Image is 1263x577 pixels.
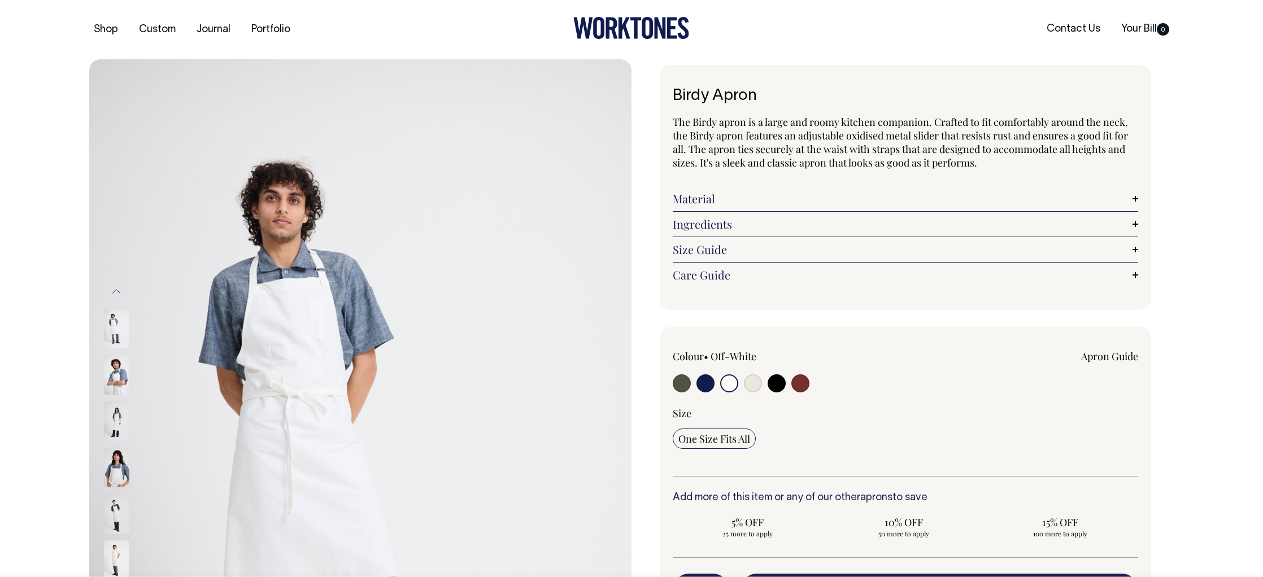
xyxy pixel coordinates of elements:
span: 100 more to apply [991,529,1129,538]
img: off-white [104,309,129,348]
img: natural [104,494,129,534]
a: Custom [134,20,180,39]
a: Material [673,192,1138,206]
span: The Birdy apron is a large and roomy kitchen companion. Crafted to fit comfortably around the nec... [673,115,1128,169]
a: Size Guide [673,243,1138,256]
h1: Birdy Apron [673,88,1138,105]
a: Journal [192,20,235,39]
h6: Add more of this item or any of our other to save [673,492,1138,504]
a: Shop [89,20,123,39]
span: 0 [1157,23,1169,36]
span: 5% OFF [678,515,817,529]
a: Apron Guide [1081,349,1138,363]
span: 25 more to apply [678,529,817,538]
a: Your Bill0 [1117,20,1174,38]
input: 10% OFF 50 more to apply [829,512,979,541]
a: Portfolio [247,20,295,39]
div: Colour [673,349,859,363]
a: Contact Us [1042,20,1105,38]
input: 15% OFF 100 more to apply [985,512,1135,541]
button: Previous [108,279,125,304]
img: off-white [104,401,129,441]
input: One Size Fits All [673,429,756,449]
a: Care Guide [673,268,1138,282]
img: off-white [104,448,129,487]
img: off-white [104,355,129,395]
a: aprons [860,493,892,502]
span: 10% OFF [835,515,973,529]
div: Size [673,406,1138,420]
span: One Size Fits All [678,432,750,445]
a: Ingredients [673,217,1138,231]
input: 5% OFF 25 more to apply [673,512,822,541]
span: • [704,349,708,363]
span: 15% OFF [991,515,1129,529]
span: 50 more to apply [835,529,973,538]
label: Off-White [711,349,756,363]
